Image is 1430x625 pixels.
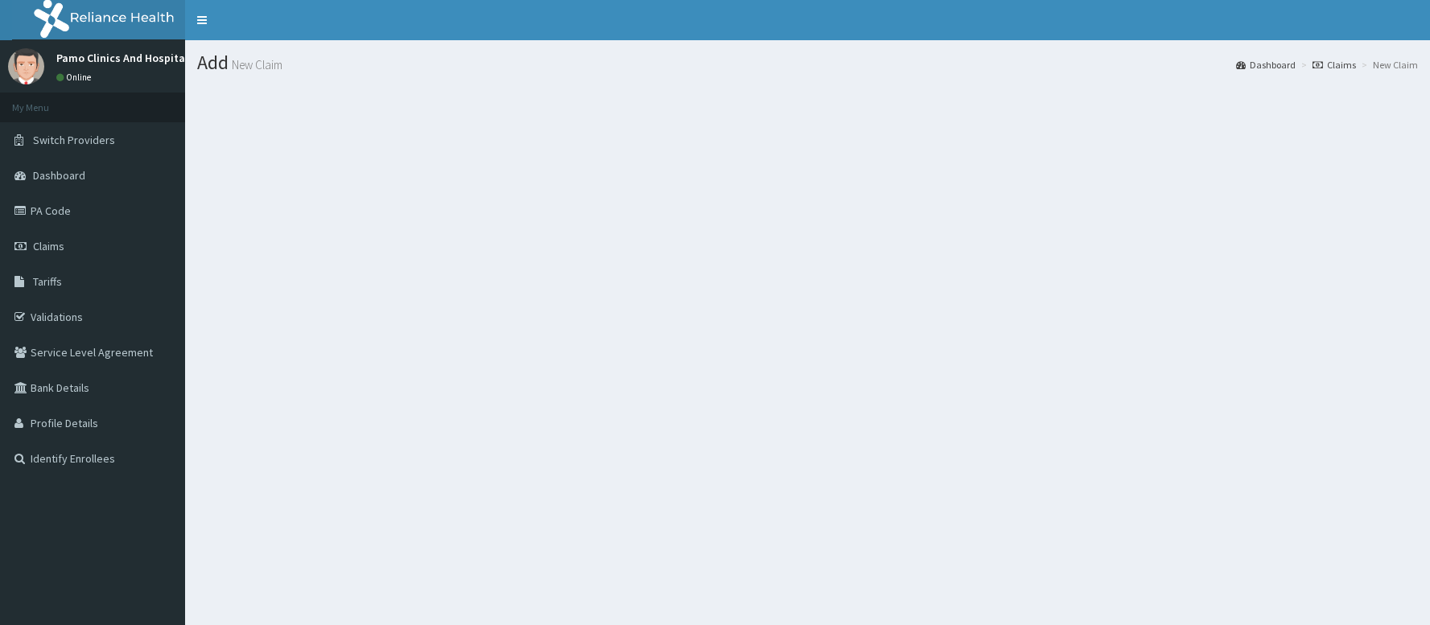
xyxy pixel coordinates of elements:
[33,168,85,183] span: Dashboard
[229,59,282,71] small: New Claim
[1236,58,1296,72] a: Dashboard
[1358,58,1418,72] li: New Claim
[56,72,95,83] a: Online
[56,52,188,64] p: Pamo Clinics And Hospital
[33,133,115,147] span: Switch Providers
[1313,58,1356,72] a: Claims
[33,274,62,289] span: Tariffs
[33,239,64,253] span: Claims
[8,48,44,84] img: User Image
[197,52,1418,73] h1: Add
